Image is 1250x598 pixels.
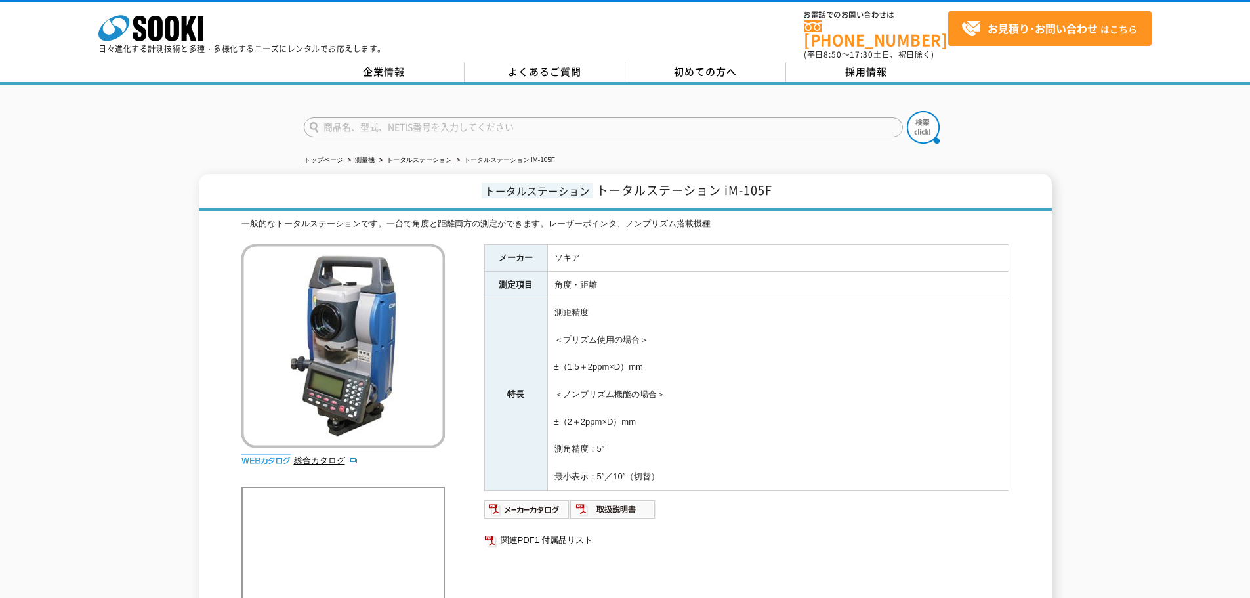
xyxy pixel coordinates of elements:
[625,62,786,82] a: 初めての方へ
[355,156,375,163] a: 測量機
[304,117,903,137] input: 商品名、型式、NETIS番号を入力してください
[241,217,1009,231] div: 一般的なトータルステーションです。一台で角度と距離両方の測定ができます。レーザーポインタ、ノンプリズム搭載機種
[948,11,1152,46] a: お見積り･お問い合わせはこちら
[484,244,547,272] th: メーカー
[294,456,358,465] a: 総合カタログ
[823,49,842,60] span: 8:50
[547,272,1009,299] td: 角度・距離
[465,62,625,82] a: よくあるご質問
[241,244,445,448] img: トータルステーション iM-105F
[596,181,772,199] span: トータルステーション iM-105F
[484,532,1009,549] a: 関連PDF1 付属品リスト
[804,11,948,19] span: お電話でのお問い合わせは
[386,156,452,163] a: トータルステーション
[804,49,934,60] span: (平日 ～ 土日、祝日除く)
[988,20,1098,36] strong: お見積り･お問い合わせ
[241,454,291,467] img: webカタログ
[304,62,465,82] a: 企業情報
[547,244,1009,272] td: ソキア
[907,111,940,144] img: btn_search.png
[804,20,948,47] a: [PHONE_NUMBER]
[484,272,547,299] th: 測定項目
[570,507,656,517] a: 取扱説明書
[961,19,1137,39] span: はこちら
[484,507,570,517] a: メーカーカタログ
[850,49,873,60] span: 17:30
[674,64,737,79] span: 初めての方へ
[482,183,593,198] span: トータルステーション
[547,299,1009,490] td: 測距精度 ＜プリズム使用の場合＞ ±（1.5＋2ppm×D）mm ＜ノンプリズム機能の場合＞ ±（2＋2ppm×D）mm 測角精度：5″ 最小表示：5″／10″（切替）
[98,45,386,53] p: 日々進化する計測技術と多種・多様化するニーズにレンタルでお応えします。
[484,299,547,490] th: 特長
[786,62,947,82] a: 採用情報
[484,499,570,520] img: メーカーカタログ
[570,499,656,520] img: 取扱説明書
[454,154,555,167] li: トータルステーション iM-105F
[304,156,343,163] a: トップページ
